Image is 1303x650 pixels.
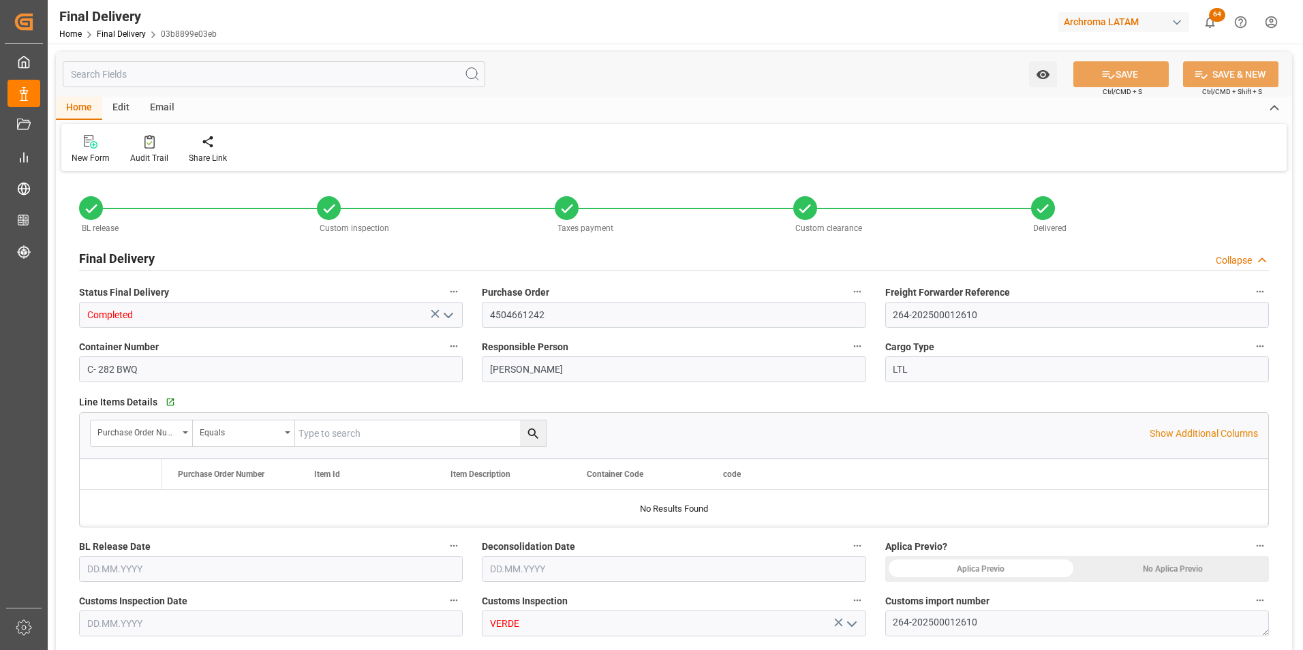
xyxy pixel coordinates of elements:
span: Item Id [314,469,340,479]
div: Collapse [1216,253,1252,268]
span: Ctrl/CMD + Shift + S [1202,87,1262,97]
span: Purchase Order [482,285,549,300]
div: Email [140,97,185,120]
div: Archroma LATAM [1058,12,1189,32]
input: Search Fields [63,61,485,87]
span: Line Items Details [79,395,157,409]
button: Cargo Type [1251,337,1269,355]
span: Ctrl/CMD + S [1103,87,1142,97]
span: Delivered [1033,223,1067,233]
div: Equals [200,423,280,439]
span: Status Final Delivery [79,285,169,300]
span: Taxes payment [557,223,613,233]
button: Archroma LATAM [1058,9,1195,35]
button: open menu [840,613,861,634]
div: Edit [102,97,140,120]
button: open menu [91,420,193,446]
input: DD.MM.YYYY [79,610,463,636]
span: Customs Inspection [482,594,568,608]
span: Container Number [79,340,159,354]
textarea: 264-202500012610 [885,610,1269,636]
button: Deconsolidation Date [848,537,866,555]
button: Customs Inspection Date [445,591,463,609]
input: Type to search [295,420,546,446]
button: search button [520,420,546,446]
span: Custom clearance [795,223,862,233]
input: DD.MM.YYYY [79,556,463,582]
span: 64 [1209,8,1225,22]
div: Audit Trail [130,152,168,164]
button: BL Release Date [445,537,463,555]
button: Customs Inspection [848,591,866,609]
span: BL Release Date [79,540,151,554]
button: open menu [438,305,458,326]
div: Home [56,97,102,120]
button: Help Center [1225,7,1256,37]
span: Responsible Person [482,340,568,354]
p: Show Additional Columns [1150,427,1258,441]
span: Aplica Previo? [885,540,947,554]
span: Customs import number [885,594,990,608]
div: Aplica Previo [885,556,1077,582]
button: show 64 new notifications [1195,7,1225,37]
div: New Form [72,152,110,164]
button: Freight Forwarder Reference [1251,283,1269,300]
button: Customs import number [1251,591,1269,609]
button: Status Final Delivery [445,283,463,300]
span: code [723,469,741,479]
span: Container Code [587,469,643,479]
span: Cargo Type [885,340,934,354]
span: Freight Forwarder Reference [885,285,1010,300]
input: DD.MM.YYYY [482,556,865,582]
button: Container Number [445,337,463,355]
button: SAVE & NEW [1183,61,1278,87]
div: Purchase Order Number [97,423,178,439]
span: Customs Inspection Date [79,594,187,608]
button: Responsible Person [848,337,866,355]
span: Custom inspection [320,223,389,233]
span: Deconsolidation Date [482,540,575,554]
div: Share Link [189,152,227,164]
div: Final Delivery [59,6,217,27]
div: No Aplica Previo [1077,556,1269,582]
h2: Final Delivery [79,249,155,268]
button: Aplica Previo? [1251,537,1269,555]
button: SAVE [1073,61,1169,87]
button: open menu [193,420,295,446]
button: Purchase Order [848,283,866,300]
span: Item Description [450,469,510,479]
span: BL release [82,223,119,233]
button: open menu [1029,61,1057,87]
a: Final Delivery [97,29,146,39]
a: Home [59,29,82,39]
span: Purchase Order Number [178,469,264,479]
